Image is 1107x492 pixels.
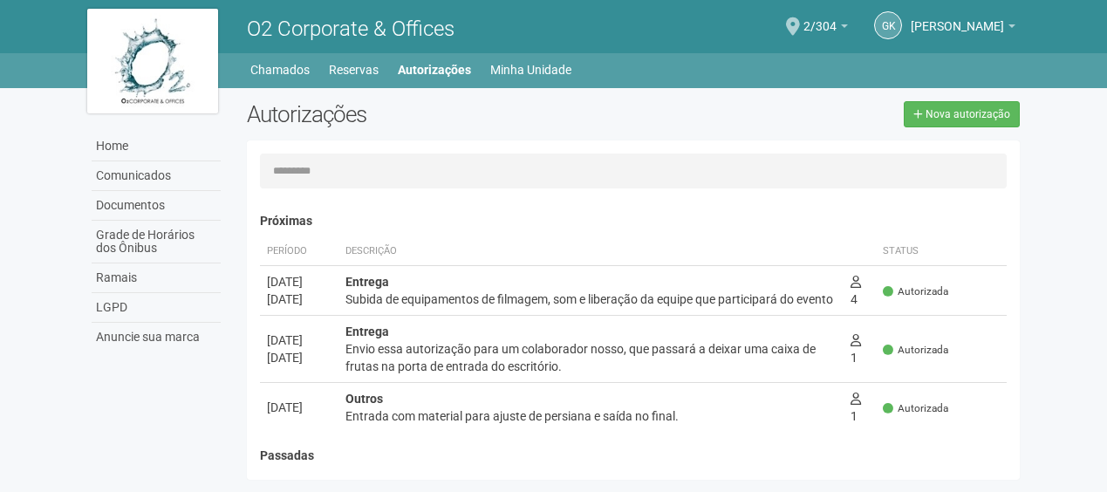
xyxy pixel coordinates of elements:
a: Autorizações [398,58,471,82]
div: [DATE] [267,290,331,308]
h4: Próximas [260,215,1008,228]
a: Anuncie sua marca [92,323,221,352]
strong: Entrega [345,275,389,289]
img: logo.jpg [87,9,218,113]
a: Home [92,132,221,161]
strong: Outros [345,392,383,406]
span: Autorizada [883,401,948,416]
a: Comunicados [92,161,221,191]
div: [DATE] [267,273,331,290]
div: Envio essa autorização para um colaborador nosso, que passará a deixar uma caixa de frutas na por... [345,340,837,375]
span: 1 [851,333,861,365]
th: Período [260,237,338,266]
th: Status [876,237,1007,266]
span: 2/304 [803,3,837,33]
span: 1 [851,392,861,423]
span: Autorizada [883,343,948,358]
a: Grade de Horários dos Ônibus [92,221,221,263]
h2: Autorizações [247,101,620,127]
a: Reservas [329,58,379,82]
h4: Passadas [260,449,1008,462]
span: O2 Corporate & Offices [247,17,454,41]
a: GK [874,11,902,39]
a: Documentos [92,191,221,221]
span: Autorizada [883,284,948,299]
span: Nova autorização [926,108,1010,120]
div: [DATE] [267,331,331,349]
strong: Entrega [345,325,389,338]
a: Minha Unidade [490,58,571,82]
a: 2/304 [803,22,848,36]
div: [DATE] [267,399,331,416]
a: [PERSON_NAME] [911,22,1015,36]
span: 4 [851,275,861,306]
span: Gleice Kelly [911,3,1004,33]
a: LGPD [92,293,221,323]
a: Chamados [250,58,310,82]
th: Descrição [338,237,844,266]
div: Subida de equipamentos de filmagem, som e liberação da equipe que participará do evento [345,290,837,308]
a: Ramais [92,263,221,293]
a: Nova autorização [904,101,1020,127]
div: [DATE] [267,349,331,366]
div: Entrada com material para ajuste de persiana e saída no final. [345,407,837,425]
